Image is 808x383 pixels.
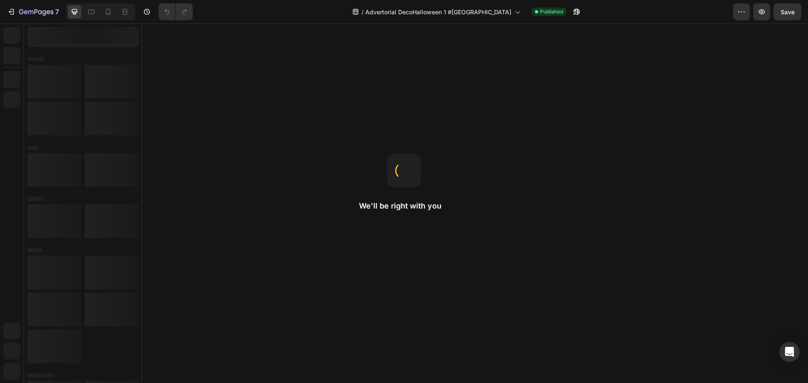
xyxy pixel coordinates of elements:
[361,8,364,16] span: /
[779,342,800,362] div: Open Intercom Messenger
[55,7,59,17] p: 7
[359,201,449,211] h2: We'll be right with you
[781,8,795,16] span: Save
[540,8,563,16] span: Published
[3,3,63,20] button: 7
[159,3,193,20] div: Undo/Redo
[773,3,801,20] button: Save
[365,8,511,16] span: Advertorial DecoHalloween 1 #[GEOGRAPHIC_DATA]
